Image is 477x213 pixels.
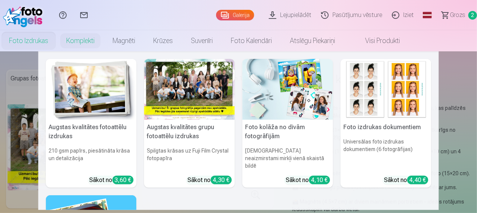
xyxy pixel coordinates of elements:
[3,3,46,27] img: /fa1
[182,30,222,51] a: Suvenīri
[222,30,281,51] a: Foto kalendāri
[242,120,333,144] h5: Foto kolāža no divām fotogrāfijām
[46,59,137,120] img: Augstas kvalitātes fotoattēlu izdrukas
[188,176,232,185] div: Sākot no
[144,120,235,144] h5: Augstas kvalitātes grupu fotoattēlu izdrukas
[341,59,431,120] img: Foto izdrukas dokumentiem
[242,144,333,173] h6: [DEMOGRAPHIC_DATA] neaizmirstami mirkļi vienā skaistā bildē
[286,176,330,185] div: Sākot no
[46,144,137,173] h6: 210 gsm papīrs, piesātināta krāsa un detalizācija
[450,11,465,20] span: Grozs
[384,176,428,185] div: Sākot no
[341,59,431,188] a: Foto izdrukas dokumentiemFoto izdrukas dokumentiemUniversālas foto izdrukas dokumentiem (6 fotogr...
[211,176,232,184] div: 4,30 €
[468,11,477,20] span: 2
[242,59,333,188] a: Foto kolāža no divām fotogrāfijāmFoto kolāža no divām fotogrāfijām[DEMOGRAPHIC_DATA] neaizmirstam...
[57,30,104,51] a: Komplekti
[309,176,330,184] div: 4,10 €
[242,59,333,120] img: Foto kolāža no divām fotogrāfijām
[90,176,134,185] div: Sākot no
[144,59,235,188] a: Augstas kvalitātes grupu fotoattēlu izdrukasSpilgtas krāsas uz Fuji Film Crystal fotopapīraSākot ...
[216,10,254,20] a: Galerija
[407,176,428,184] div: 4,40 €
[341,135,431,173] h6: Universālas foto izdrukas dokumentiem (6 fotogrāfijas)
[341,120,431,135] h5: Foto izdrukas dokumentiem
[104,30,144,51] a: Magnēti
[113,176,134,184] div: 3,60 €
[46,59,137,188] a: Augstas kvalitātes fotoattēlu izdrukasAugstas kvalitātes fotoattēlu izdrukas210 gsm papīrs, piesā...
[281,30,344,51] a: Atslēgu piekariņi
[344,30,409,51] a: Visi produkti
[144,30,182,51] a: Krūzes
[46,120,137,144] h5: Augstas kvalitātes fotoattēlu izdrukas
[144,144,235,173] h6: Spilgtas krāsas uz Fuji Film Crystal fotopapīra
